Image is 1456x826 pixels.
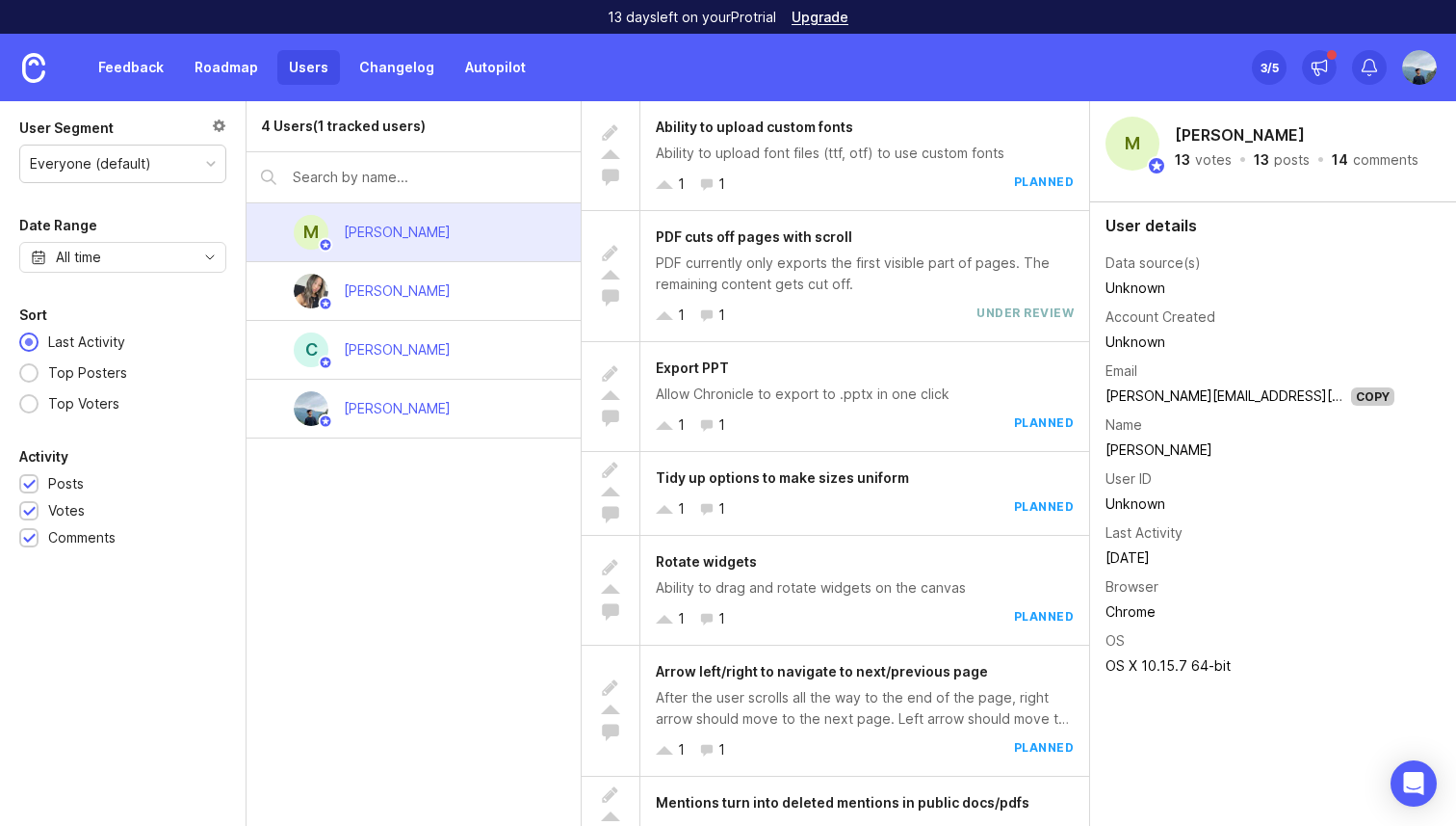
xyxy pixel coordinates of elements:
a: Roadmap [183,50,270,85]
div: 1 [718,173,725,195]
div: planned [1014,498,1075,520]
div: All time [56,247,101,268]
span: Export PPT [656,360,729,376]
div: 1 [718,739,725,760]
img: Akshit Bhardwaj [294,391,328,426]
div: Name [1105,414,1142,436]
div: Votes [48,500,85,521]
div: Ability to drag and rotate widgets on the canvas [656,577,1074,599]
a: Export PPTAllow Chronicle to export to .pptx in one click11planned [582,342,1089,452]
div: Activity [19,445,68,468]
div: [PERSON_NAME] [344,339,451,360]
span: Arrow left/right to navigate to next/previous page [656,663,988,679]
div: under review [976,305,1074,326]
div: 1 [718,305,725,326]
span: Tidy up options to make sizes uniform [656,469,909,486]
div: · [1315,153,1326,167]
div: 14 [1332,153,1348,167]
div: · [1237,153,1248,167]
div: 4 Users (1 tracked users) [261,116,426,137]
div: planned [1014,414,1075,436]
a: Rotate widgetsAbility to drag and rotate widgets on the canvas11planned [582,536,1089,646]
svg: toggle icon [195,250,225,265]
div: 13 [1254,153,1269,167]
div: M [294,215,328,250]
div: User ID [1105,468,1152,490]
a: Upgrade [792,11,848,24]
img: member badge [319,297,333,311]
div: Unknown [1105,332,1394,353]
div: Top Voters [39,393,129,414]
img: Akshit Bhardwaj [1402,50,1437,85]
td: Chrome [1105,600,1394,625]
h2: [PERSON_NAME] [1171,120,1309,149]
div: 1 [718,608,725,629]
div: comments [1353,153,1418,167]
p: 13 days left on your Pro trial [608,8,776,27]
img: member badge [319,414,333,429]
div: User Segment [19,117,114,140]
a: PDF cuts off pages with scrollPDF currently only exports the first visible part of pages. The rem... [582,211,1089,342]
a: Tidy up options to make sizes uniform11planned [582,452,1089,536]
span: Ability to upload custom fonts [656,119,853,135]
div: Data source(s) [1105,253,1201,274]
div: 1 [718,414,725,436]
div: 1 [678,608,685,629]
img: member badge [319,356,333,370]
div: After the user scrolls all the way to the end of the page, right arrow should move to the next pa... [656,687,1074,730]
div: planned [1014,173,1075,195]
div: 3 /5 [1261,54,1279,81]
a: [PERSON_NAME][EMAIL_ADDRESS][DOMAIN_NAME] [1105,387,1433,404]
div: 13 [1175,153,1190,167]
div: 1 [718,498,725,520]
div: Browser [1105,576,1158,598]
img: Renee Zhang [294,274,328,308]
div: Top Posters [39,362,137,384]
a: Autopilot [454,50,537,85]
a: Changelog [348,50,446,85]
div: [PERSON_NAME] [344,398,451,419]
div: 1 [678,498,685,520]
a: Feedback [87,50,175,85]
div: Allow Chronicle to export to .pptx in one click [656,384,1074,405]
div: Date Range [19,214,97,237]
div: 1 [678,414,685,436]
div: Posts [48,473,84,494]
div: Last Activity [1105,522,1183,544]
div: PDF currently only exports the first visible part of pages. The remaining content gets cut off. [656,253,1074,295]
div: 1 [678,305,685,326]
div: [PERSON_NAME] [344,280,451,302]
div: User details [1105,218,1441,233]
div: Copy [1351,387,1394,406]
div: Sort [19,304,47,327]
span: PDF cuts off pages with scroll [656,228,852,245]
button: 3/5 [1252,50,1287,85]
div: OS [1105,630,1125,652]
div: Open Intercom Messenger [1391,760,1437,807]
a: Arrow left/right to navigate to next/previous pageAfter the user scrolls all the way to the end o... [582,646,1089,777]
div: posts [1274,153,1310,167]
div: Ability to upload font files (ttf, otf) to use custom fonts [656,143,1074,164]
td: Unknown [1105,276,1394,301]
span: Mentions turn into deleted mentions in public docs/pdfs [656,794,1029,811]
div: [PERSON_NAME] [344,222,451,243]
div: Account Created [1105,306,1215,328]
div: Comments [48,527,116,548]
div: M [1105,117,1159,171]
a: Users [277,50,340,85]
td: OS X 10.15.7 64-bit [1105,653,1394,679]
div: Last Activity [39,332,135,353]
td: [PERSON_NAME] [1105,438,1394,463]
div: 1 [678,739,685,760]
div: C [294,333,328,367]
a: Ability to upload custom fontsAbility to upload font files (ttf, otf) to use custom fonts11planned [582,101,1089,211]
time: [DATE] [1105,549,1150,566]
div: planned [1014,608,1075,629]
div: 1 [678,173,685,195]
div: votes [1195,153,1232,167]
img: member badge [1147,156,1166,175]
div: Unknown [1105,493,1394,515]
div: Email [1105,360,1137,382]
span: Rotate widgets [656,553,757,570]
